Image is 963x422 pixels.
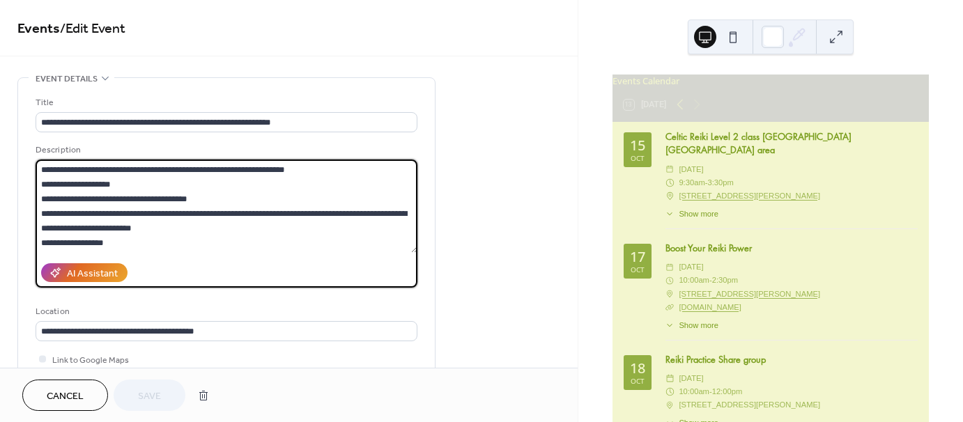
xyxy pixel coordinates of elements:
[36,143,415,157] div: Description
[679,163,703,176] span: [DATE]
[36,72,98,86] span: Event details
[665,385,675,398] div: ​
[665,242,752,254] a: Boost Your Reiki Power
[679,303,741,311] a: [DOMAIN_NAME]
[665,189,675,203] div: ​
[665,320,718,331] button: ​Show more
[709,385,712,398] span: -
[630,361,645,375] div: 18
[41,263,128,282] button: AI Assistant
[60,15,125,42] span: / Edit Event
[665,353,918,366] div: Reiki Practice Share group
[665,176,675,189] div: ​
[679,288,820,301] a: [STREET_ADDRESS][PERSON_NAME]
[679,208,718,220] span: Show more
[665,320,675,331] div: ​
[630,250,645,264] div: 17
[67,267,118,281] div: AI Assistant
[712,385,743,398] span: 12:00pm
[679,176,704,189] span: 9:30am
[709,274,712,287] span: -
[665,130,918,157] div: Celtic Reiki Level 2 class [GEOGRAPHIC_DATA] [GEOGRAPHIC_DATA] area
[712,274,738,287] span: 2:30pm
[679,274,709,287] span: 10:00am
[631,155,645,162] div: Oct
[705,176,708,189] span: -
[47,389,84,404] span: Cancel
[665,398,675,412] div: ​
[22,380,108,411] button: Cancel
[679,189,820,203] a: [STREET_ADDRESS][PERSON_NAME]
[679,260,703,274] span: [DATE]
[665,288,675,301] div: ​
[707,176,733,189] span: 3:30pm
[679,385,709,398] span: 10:00am
[631,266,645,273] div: Oct
[665,260,675,274] div: ​
[665,208,718,220] button: ​Show more
[679,372,703,385] span: [DATE]
[630,139,645,153] div: 15
[631,377,645,384] div: Oct
[17,15,60,42] a: Events
[52,353,129,368] span: Link to Google Maps
[679,398,820,412] span: [STREET_ADDRESS][PERSON_NAME]
[36,304,415,319] div: Location
[679,320,718,331] span: Show more
[613,75,929,88] div: Events Calendar
[665,372,675,385] div: ​
[36,95,415,110] div: Title
[665,163,675,176] div: ​
[665,301,675,314] div: ​
[665,274,675,287] div: ​
[665,208,675,220] div: ​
